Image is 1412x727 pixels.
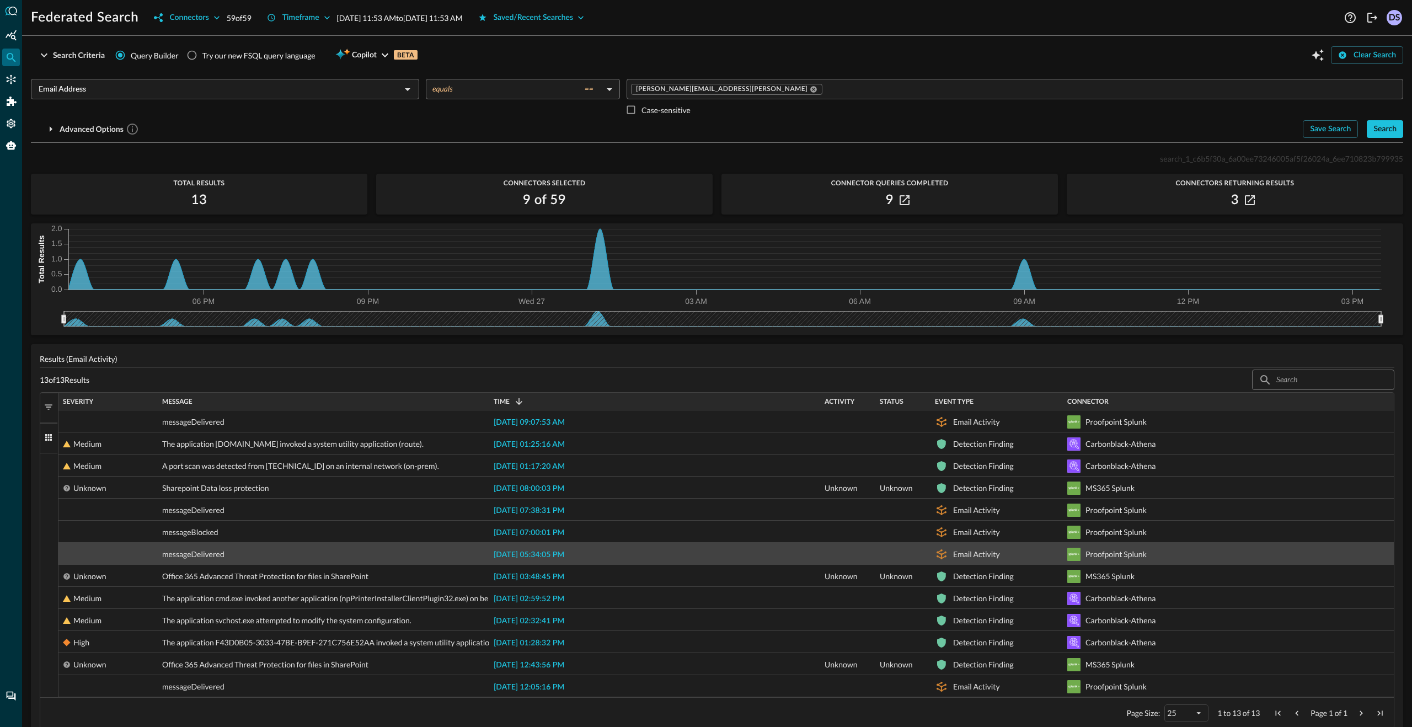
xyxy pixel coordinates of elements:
[685,297,707,306] tspan: 03 AM
[400,82,415,97] button: Open
[162,398,192,405] span: Message
[494,11,574,25] div: Saved/Recent Searches
[1363,9,1381,26] button: Logout
[1251,708,1260,718] span: 13
[825,565,857,587] span: Unknown
[1067,548,1081,561] svg: Splunk
[169,11,208,25] div: Connectors
[1310,122,1351,136] div: Save Search
[1375,708,1385,718] div: Last Page
[1341,297,1363,306] tspan: 03 PM
[73,632,89,654] div: High
[73,477,106,499] div: Unknown
[51,285,62,293] tspan: 0.0
[192,297,215,306] tspan: 06 PM
[1160,154,1403,163] span: search_1_c6b5f30a_6a00ee73246005af5f26024a_6ee710823b799935
[260,9,337,26] button: Timeframe
[1343,708,1347,718] span: 1
[721,179,1058,187] span: Connector Queries Completed
[51,269,62,278] tspan: 0.5
[162,477,269,499] span: Sharepoint Data loss protection
[227,12,252,24] p: 59 of 59
[2,26,20,44] div: Summary Insights
[1085,543,1147,565] div: Proofpoint Splunk
[34,82,398,96] input: Select an Entity
[73,587,101,610] div: Medium
[329,46,424,64] button: CopilotBETA
[1067,504,1081,517] svg: Splunk
[1085,433,1156,455] div: Carbonblack-Athena
[1373,122,1397,136] div: Search
[494,507,564,515] span: [DATE] 07:38:31 PM
[73,455,101,477] div: Medium
[636,85,807,94] span: [PERSON_NAME][EMAIL_ADDRESS][PERSON_NAME]
[337,12,463,24] p: [DATE] 11:53 AM to [DATE] 11:53 AM
[472,9,591,26] button: Saved/Recent Searches
[849,297,871,306] tspan: 06 AM
[1067,437,1081,451] svg: Amazon Athena (for Amazon S3)
[953,499,1000,521] div: Email Activity
[162,654,368,676] span: Office 365 Advanced Threat Protection for files in SharePoint
[191,191,207,209] h2: 13
[1067,415,1081,429] svg: Splunk
[494,441,565,448] span: [DATE] 01:25:16 AM
[162,587,501,610] span: The application cmd.exe invoked another application (npPrinterInstallerClientPlugin32.exe) on behalf
[1217,708,1222,718] span: 1
[1067,482,1081,495] svg: Splunk
[1067,398,1109,405] span: Connector
[1013,297,1035,306] tspan: 09 AM
[1329,708,1333,718] span: 1
[494,595,564,603] span: [DATE] 02:59:52 PM
[1085,455,1156,477] div: Carbonblack-Athena
[162,411,224,433] span: messageDelivered
[953,521,1000,543] div: Email Activity
[162,499,224,521] span: messageDelivered
[131,50,179,61] span: Query Builder
[494,661,564,669] span: [DATE] 12:43:56 PM
[1331,46,1403,64] button: Clear Search
[162,565,368,587] span: Office 365 Advanced Threat Protection for files in SharePoint
[953,455,1014,477] div: Detection Finding
[37,235,46,283] tspan: Total Results
[823,82,1398,96] input: Value
[1067,658,1081,671] svg: Splunk
[494,485,564,493] span: [DATE] 08:00:03 PM
[1177,297,1199,306] tspan: 12 PM
[1085,587,1156,610] div: Carbonblack-Athena
[1127,708,1160,718] div: Page Size:
[1311,708,1327,718] span: Page
[494,683,564,691] span: [DATE] 12:05:16 PM
[51,254,62,263] tspan: 1.0
[162,610,411,632] span: The application svchost.exe attempted to modify the system configuration.
[523,191,566,209] h2: 9 of 59
[162,676,224,698] span: messageDelivered
[394,50,418,60] p: BETA
[3,93,20,110] div: Addons
[1067,179,1403,187] span: Connectors Returning Results
[202,50,315,61] div: Try our new FSQL query language
[1067,459,1081,473] svg: Amazon Athena (for Amazon S3)
[2,49,20,66] div: Federated Search
[73,565,106,587] div: Unknown
[953,654,1014,676] div: Detection Finding
[53,49,105,62] div: Search Criteria
[1356,708,1366,718] div: Next Page
[494,529,564,537] span: [DATE] 07:00:01 PM
[376,179,713,187] span: Connectors Selected
[162,521,218,543] span: messageBlocked
[1085,477,1135,499] div: MS365 Splunk
[31,120,146,138] button: Advanced Options
[357,297,379,306] tspan: 09 PM
[2,71,20,88] div: Connectors
[1067,570,1081,583] svg: Splunk
[1309,46,1327,64] button: Open Query Copilot
[162,543,224,565] span: messageDelivered
[825,477,857,499] span: Unknown
[494,419,565,426] span: [DATE] 09:07:53 AM
[63,398,93,405] span: Severity
[51,239,62,248] tspan: 1.5
[1085,411,1147,433] div: Proofpoint Splunk
[494,551,564,559] span: [DATE] 05:34:05 PM
[953,676,1000,698] div: Email Activity
[352,49,377,62] span: Copilot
